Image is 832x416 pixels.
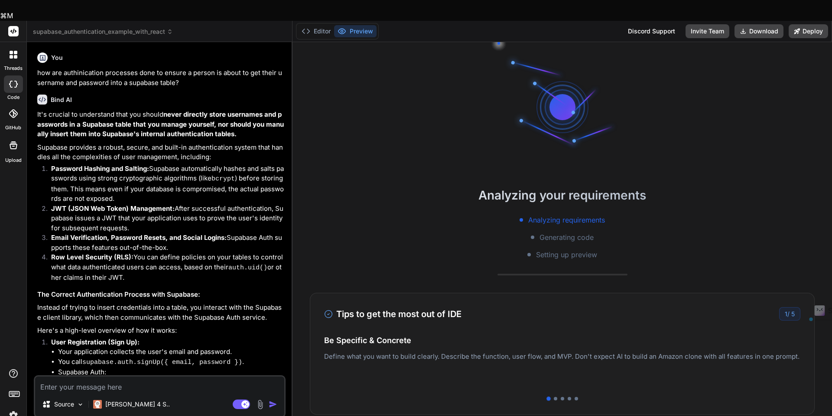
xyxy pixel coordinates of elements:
img: Pick Models [77,401,84,408]
p: how are authinication processes done to ensure a person is about to get their username and passwo... [37,68,284,88]
span: Setting up preview [536,249,597,260]
li: You can define policies on your tables to control what data authenticated users can access, based... [44,252,284,283]
strong: never directly store usernames and passwords in a Supabase table that you manage yourself, nor sh... [37,110,284,138]
li: After successful authentication, Supabase issues a JWT that your application uses to prove the us... [44,204,284,233]
span: 1 [785,310,787,318]
img: icon [269,400,277,409]
strong: User Registration (Sign Up): [51,338,140,346]
p: Source [54,400,74,409]
span: Analyzing requirements [528,215,605,225]
span: Generating code [539,232,594,242]
div: / [779,307,800,321]
p: Here's a high-level overview of how it works: [37,326,284,336]
button: Preview [334,25,377,37]
img: attachment [255,400,265,409]
span: 5 [791,310,795,318]
p: It's crucial to understand that you should [37,110,284,139]
code: auth.uid() [228,264,267,272]
button: Deploy [789,24,828,38]
li: Supabase Auth supports these features out-of-the-box. [44,233,284,252]
code: bcrypt [211,175,235,183]
li: Supabase automatically hashes and salts passwords using strong cryptographic algorithms (like ) b... [44,164,284,204]
h3: The Correct Authentication Process with Supabase: [37,290,284,300]
strong: JWT (JSON Web Token) Management: [51,204,175,213]
strong: Row Level Security (RLS): [51,253,133,261]
strong: Email Verification, Password Resets, and Social Logins: [51,233,227,242]
li: You call . [58,357,284,368]
p: Supabase provides a robust, secure, and built-in authentication system that handles all the compl... [37,143,284,162]
strong: Password Hashing and Salting: [51,164,149,173]
img: Claude 4 Sonnet [93,400,102,409]
h6: You [51,53,63,62]
span: supabase_authentication_example_with_react [33,27,173,36]
h3: Tips to get the most out of IDE [324,308,461,321]
h6: Bind AI [51,95,72,104]
li: Your application collects the user's email and password. [58,347,284,357]
p: Instead of trying to insert credentials into a table, you interact with the Supabase client libra... [37,303,284,322]
p: [PERSON_NAME] 4 S.. [105,400,170,409]
h2: Analyzing your requirements [292,186,832,204]
div: Discord Support [623,24,680,38]
button: Download [734,24,783,38]
label: GitHub [5,124,21,131]
label: code [7,94,19,101]
code: supabase.auth.signUp({ email, password }) [82,359,242,366]
button: Editor [298,25,334,37]
button: Invite Team [686,24,729,38]
label: threads [4,65,23,72]
label: Upload [5,157,22,164]
h4: Be Specific & Concrete [324,334,800,346]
